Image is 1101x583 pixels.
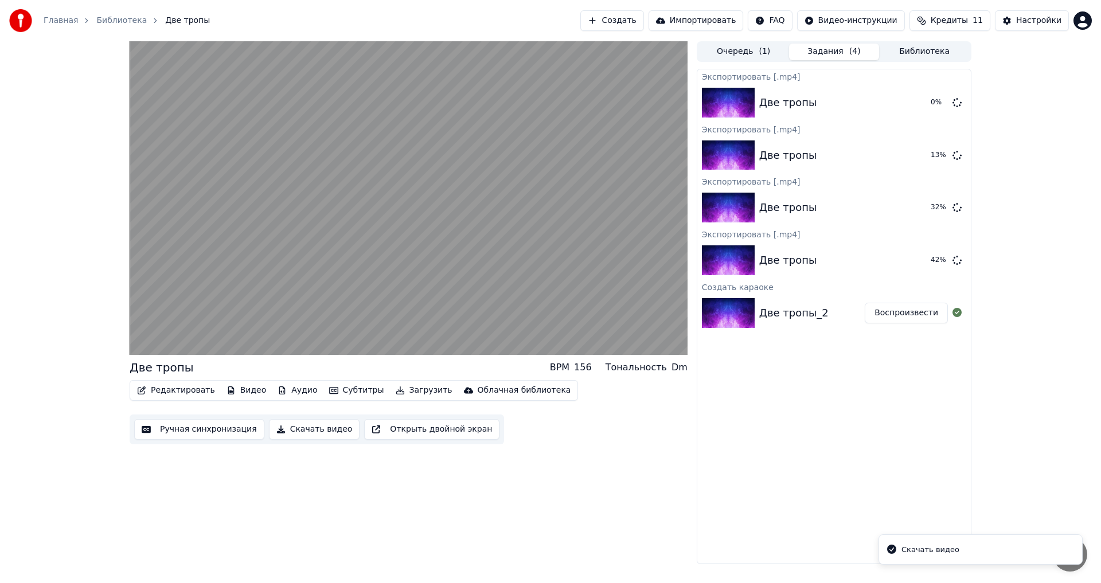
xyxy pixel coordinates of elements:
[759,305,829,321] div: Две тропы_2
[849,46,861,57] span: ( 4 )
[269,419,360,440] button: Скачать видео
[759,199,817,216] div: Две тропы
[130,359,194,375] div: Две тропы
[580,10,643,31] button: Создать
[550,361,569,374] div: BPM
[697,174,971,188] div: Экспортировать [.mp4]
[222,382,271,398] button: Видео
[909,10,990,31] button: Кредиты11
[759,95,817,111] div: Две тропы
[797,10,905,31] button: Видео-инструкции
[759,252,817,268] div: Две тропы
[697,280,971,294] div: Создать караоке
[931,203,948,212] div: 32 %
[931,151,948,160] div: 13 %
[995,10,1069,31] button: Настройки
[931,256,948,265] div: 42 %
[1016,15,1061,26] div: Настройки
[759,147,817,163] div: Две тропы
[901,544,959,555] div: Скачать видео
[9,9,32,32] img: youka
[697,122,971,136] div: Экспортировать [.mp4]
[973,15,983,26] span: 11
[759,46,770,57] span: ( 1 )
[574,361,592,374] div: 156
[478,385,571,396] div: Облачная библиотека
[698,44,789,60] button: Очередь
[165,15,210,26] span: Две тропы
[96,15,147,26] a: Библиотека
[697,69,971,83] div: Экспортировать [.mp4]
[649,10,744,31] button: Импортировать
[273,382,322,398] button: Аудио
[325,382,389,398] button: Субтитры
[132,382,220,398] button: Редактировать
[697,227,971,241] div: Экспортировать [.mp4]
[931,98,948,107] div: 0 %
[671,361,688,374] div: Dm
[606,361,667,374] div: Тональность
[364,419,499,440] button: Открыть двойной экран
[931,15,968,26] span: Кредиты
[748,10,792,31] button: FAQ
[44,15,210,26] nav: breadcrumb
[391,382,457,398] button: Загрузить
[44,15,78,26] a: Главная
[789,44,880,60] button: Задания
[865,303,948,323] button: Воспроизвести
[134,419,264,440] button: Ручная синхронизация
[879,44,970,60] button: Библиотека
